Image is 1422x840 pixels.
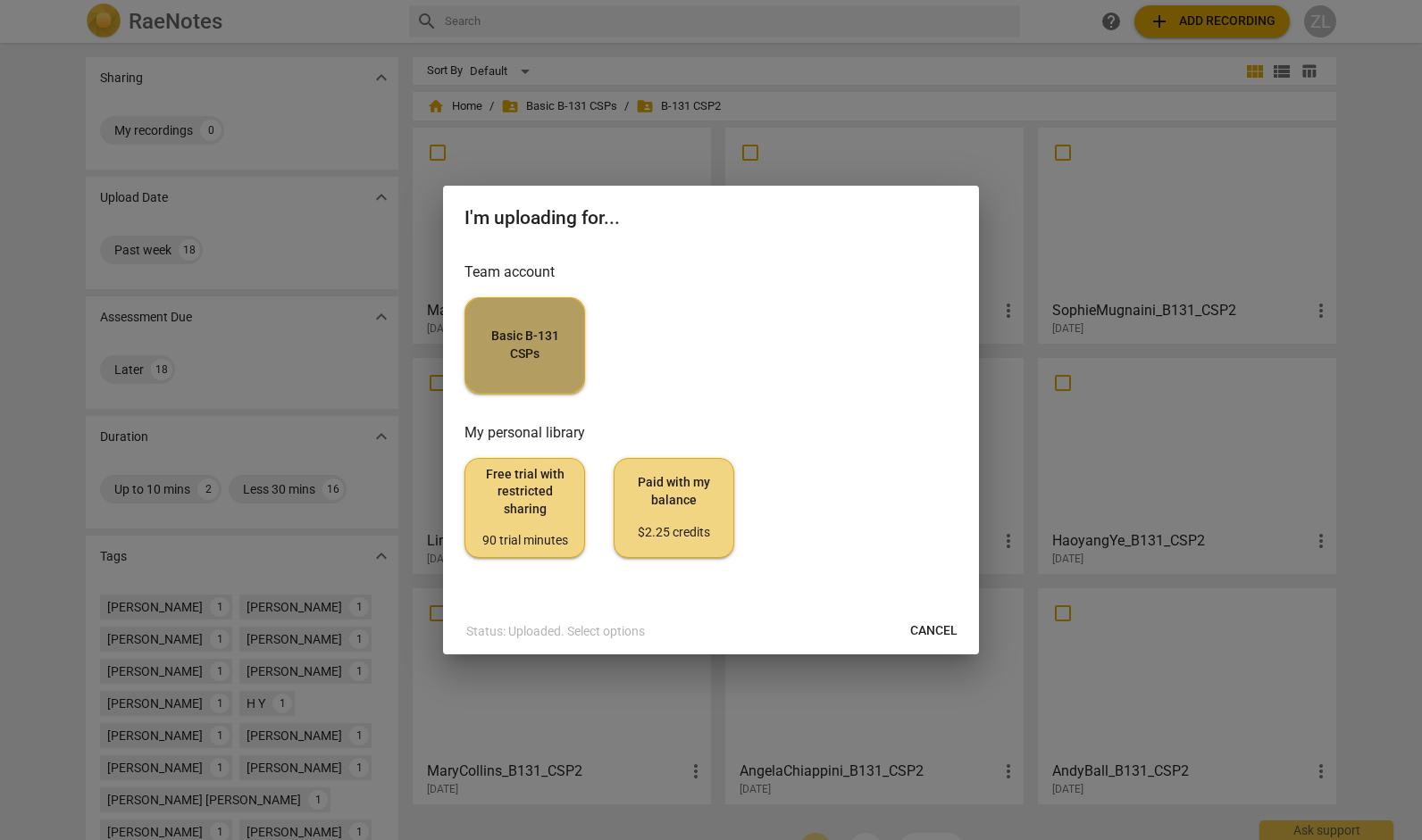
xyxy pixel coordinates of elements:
[614,458,734,558] button: Paid with my balance$2.25 credits
[629,474,719,541] span: Paid with my balance
[896,615,972,647] button: Cancel
[464,458,585,558] button: Free trial with restricted sharing90 trial minutes
[480,328,570,362] span: Basic B-131 CSPs
[910,622,958,640] span: Cancel
[629,524,719,542] div: $2.25 credits
[464,207,958,229] h2: I'm uploading for...
[466,622,645,641] p: Status: Uploaded. Select options
[480,532,570,550] div: 90 trial minutes
[480,466,570,550] span: Free trial with restricted sharing
[464,422,958,444] h3: My personal library
[464,297,585,394] button: Basic B-131 CSPs
[464,262,958,283] h3: Team account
